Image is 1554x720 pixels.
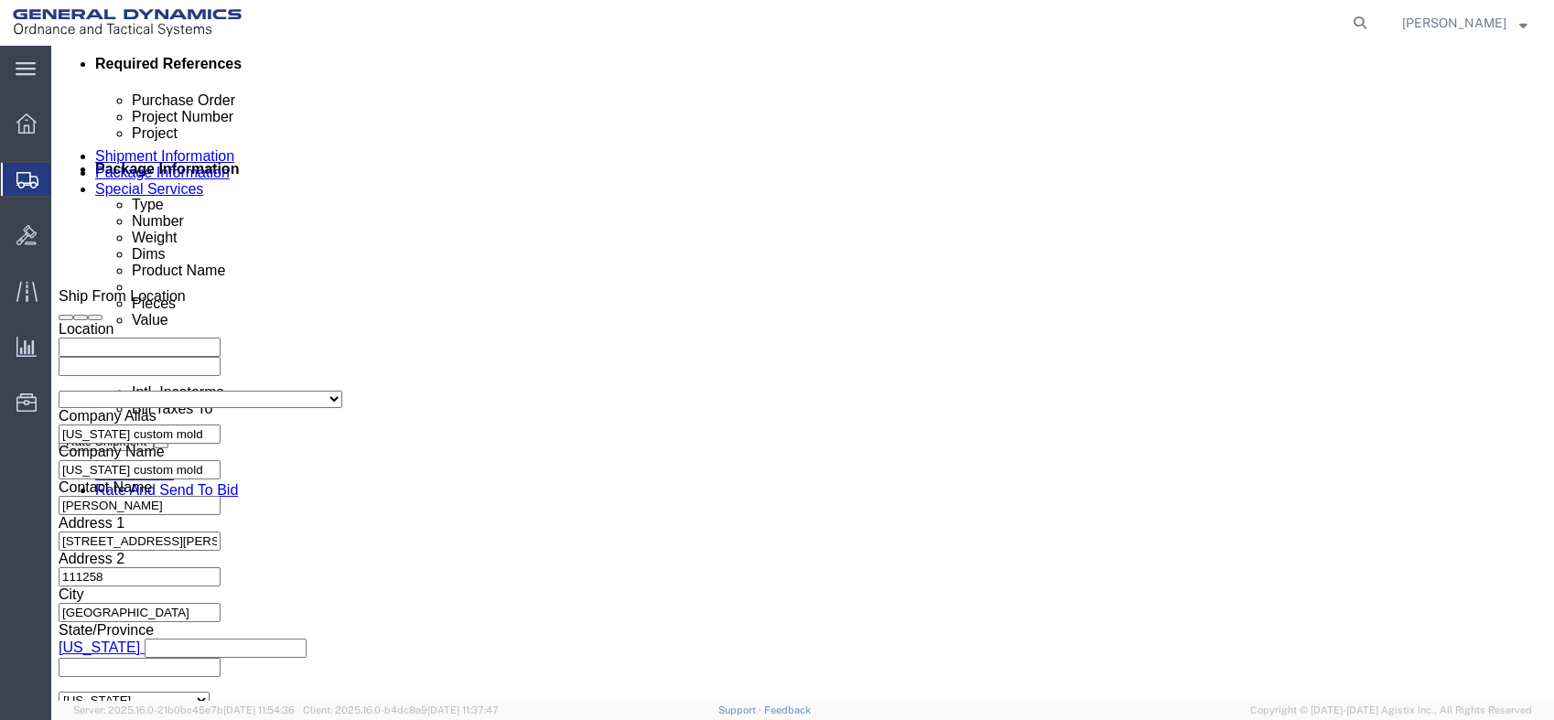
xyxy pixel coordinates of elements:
span: Karen Monarch [1402,13,1506,33]
span: Client: 2025.16.0-b4dc8a9 [303,704,499,715]
span: [DATE] 11:37:47 [427,704,499,715]
span: [DATE] 11:54:36 [223,704,295,715]
span: Copyright © [DATE]-[DATE] Agistix Inc., All Rights Reserved [1250,703,1532,718]
span: Server: 2025.16.0-21b0bc45e7b [73,704,295,715]
iframe: FS Legacy Container [51,46,1554,701]
a: Support [718,704,764,715]
a: Feedback [764,704,811,715]
button: [PERSON_NAME] [1401,12,1528,34]
img: logo [13,9,242,37]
